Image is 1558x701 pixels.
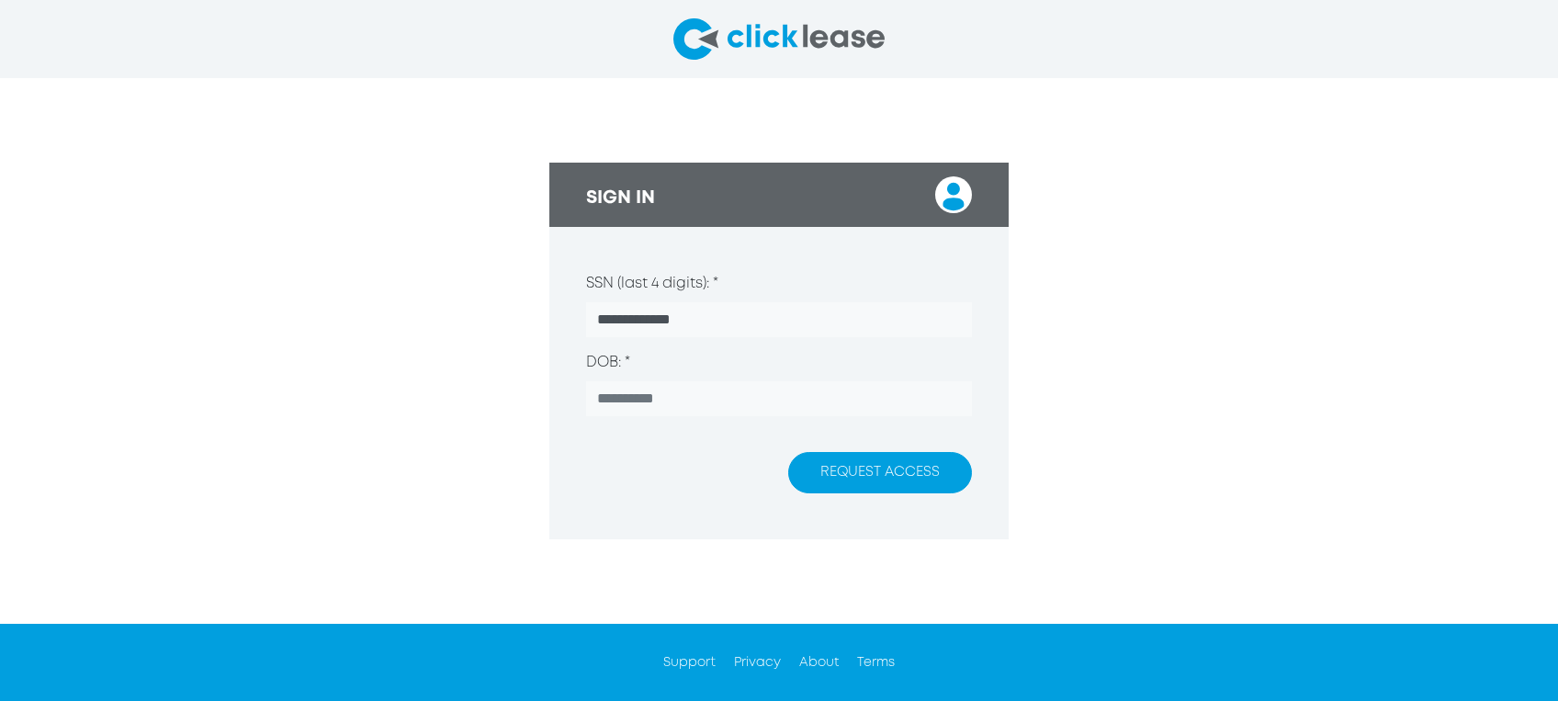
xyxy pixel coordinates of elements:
h3: SIGN IN [586,187,655,209]
label: SSN (last 4 digits): * [586,273,718,295]
a: Terms [857,657,895,668]
img: login user [935,176,972,213]
img: clicklease logo [673,18,885,60]
button: REQUEST ACCESS [788,452,972,493]
a: About [799,657,839,668]
label: DOB: * [586,352,630,374]
a: Privacy [734,657,781,668]
a: Support [663,657,716,668]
